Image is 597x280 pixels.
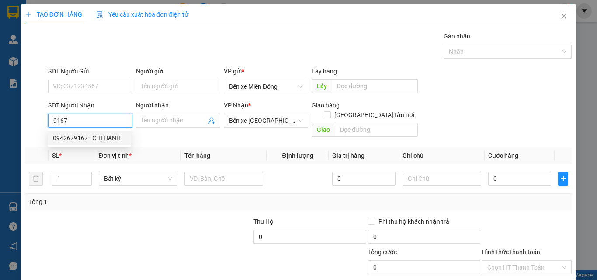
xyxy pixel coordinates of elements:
input: Dọc đường [332,79,418,93]
input: VD: Bàn, Ghế [184,172,263,186]
span: plus [559,175,568,182]
span: Tổng cước [368,249,397,256]
span: Lấy [312,79,332,93]
button: delete [29,172,43,186]
span: close [560,13,567,20]
input: Ghi Chú [403,172,481,186]
div: Tổng: 1 [29,197,231,207]
div: 0942679167 - CHỊ HẠNH [53,133,126,143]
span: Cước hàng [488,152,518,159]
span: [GEOGRAPHIC_DATA] tận nơi [331,110,418,120]
div: 0942679167 - CHỊ HẠNH [48,131,131,145]
th: Ghi chú [399,147,485,164]
span: Đơn vị tính [99,152,132,159]
span: Giá trị hàng [332,152,364,159]
button: plus [558,172,568,186]
div: Người gửi [136,66,220,76]
span: TẠO ĐƠN HÀNG [25,11,82,18]
label: Hình thức thanh toán [482,249,540,256]
span: Bến xe Miền Đông [229,80,303,93]
label: Gán nhãn [444,33,470,40]
div: SĐT Người Gửi [48,66,132,76]
span: Yêu cầu xuất hóa đơn điện tử [96,11,188,18]
span: Bến xe Quảng Ngãi [229,114,303,127]
span: Định lượng [282,152,313,159]
img: icon [96,11,103,18]
div: Người nhận [136,100,220,110]
span: Thu Hộ [253,218,274,225]
span: plus [25,11,31,17]
span: Giao hàng [312,102,340,109]
span: Bất kỳ [104,172,172,185]
div: VP gửi [224,66,308,76]
span: SL [52,152,59,159]
span: VP Nhận [224,102,248,109]
input: Dọc đường [335,123,418,137]
button: Close [552,4,576,29]
span: Giao [312,123,335,137]
span: user-add [208,117,215,124]
span: Tên hàng [184,152,210,159]
div: SĐT Người Nhận [48,100,132,110]
span: Phí thu hộ khách nhận trả [375,217,453,226]
span: Lấy hàng [312,68,337,75]
input: 0 [332,172,395,186]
